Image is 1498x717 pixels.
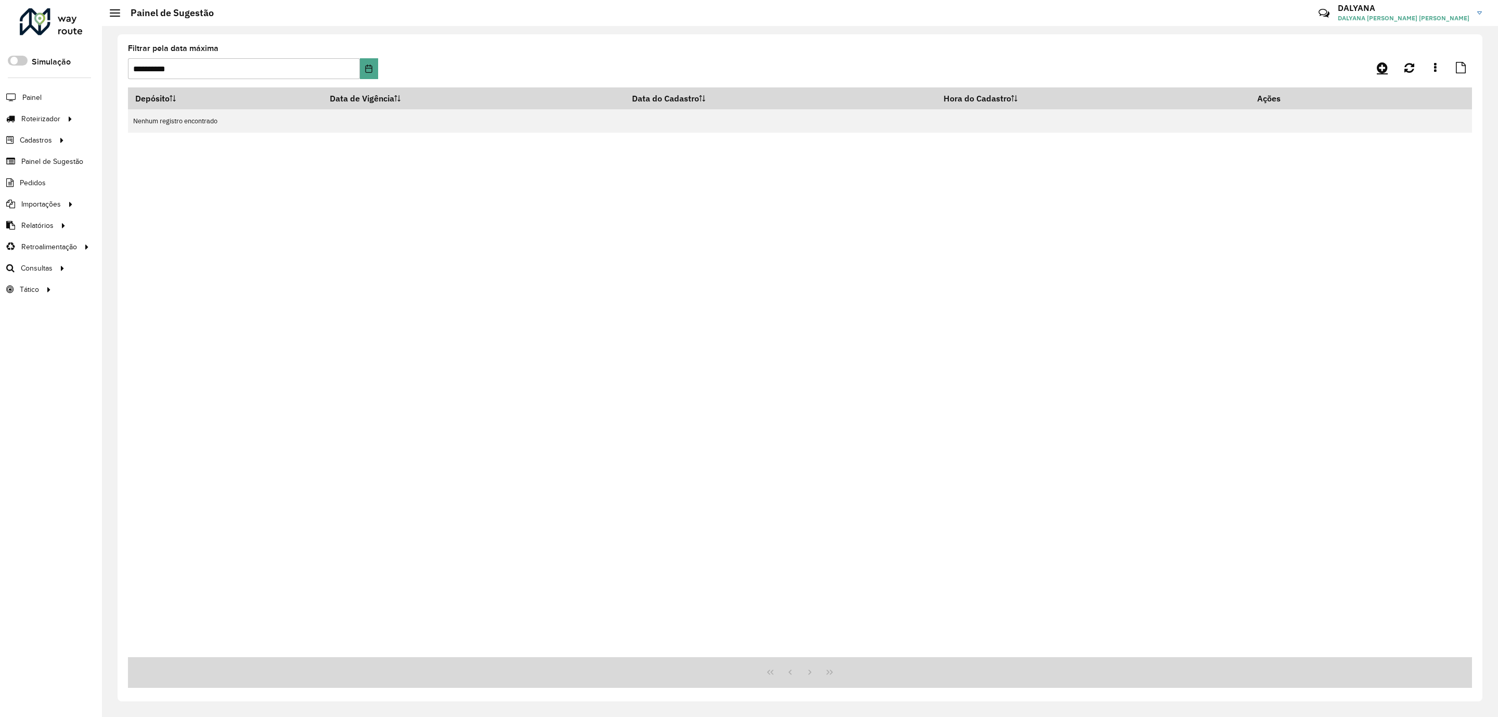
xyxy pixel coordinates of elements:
span: Cadastros [20,135,52,146]
td: Nenhum registro encontrado [128,109,1472,133]
th: Data de Vigência [323,87,625,109]
th: Hora do Cadastro [937,87,1250,109]
span: Roteirizador [21,113,60,124]
span: Tático [20,284,39,295]
a: Contato Rápido [1313,2,1335,24]
th: Data do Cadastro [625,87,937,109]
span: Painel [22,92,42,103]
button: Choose Date [360,58,378,79]
th: Ações [1250,87,1312,109]
span: Consultas [21,263,53,274]
span: Relatórios [21,220,54,231]
label: Filtrar pela data máxima [128,42,218,55]
span: Retroalimentação [21,241,77,252]
span: Pedidos [20,177,46,188]
th: Depósito [128,87,323,109]
span: Painel de Sugestão [21,156,83,167]
h2: Painel de Sugestão [120,7,214,19]
span: Importações [21,199,61,210]
h3: DALYANA [1338,3,1469,13]
label: Simulação [32,56,71,68]
span: DALYANA [PERSON_NAME] [PERSON_NAME] [1338,14,1469,23]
